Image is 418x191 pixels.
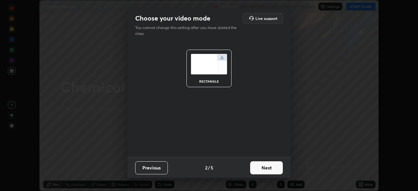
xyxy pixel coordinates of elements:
[135,25,241,37] p: You cannot change this setting after you have started the class
[211,164,213,171] h4: 5
[196,80,222,83] div: rectangle
[250,161,283,174] button: Next
[255,16,277,20] h5: Live support
[135,161,168,174] button: Previous
[135,14,210,23] h2: Choose your video mode
[191,54,227,74] img: normalScreenIcon.ae25ed63.svg
[208,164,210,171] h4: /
[205,164,207,171] h4: 2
